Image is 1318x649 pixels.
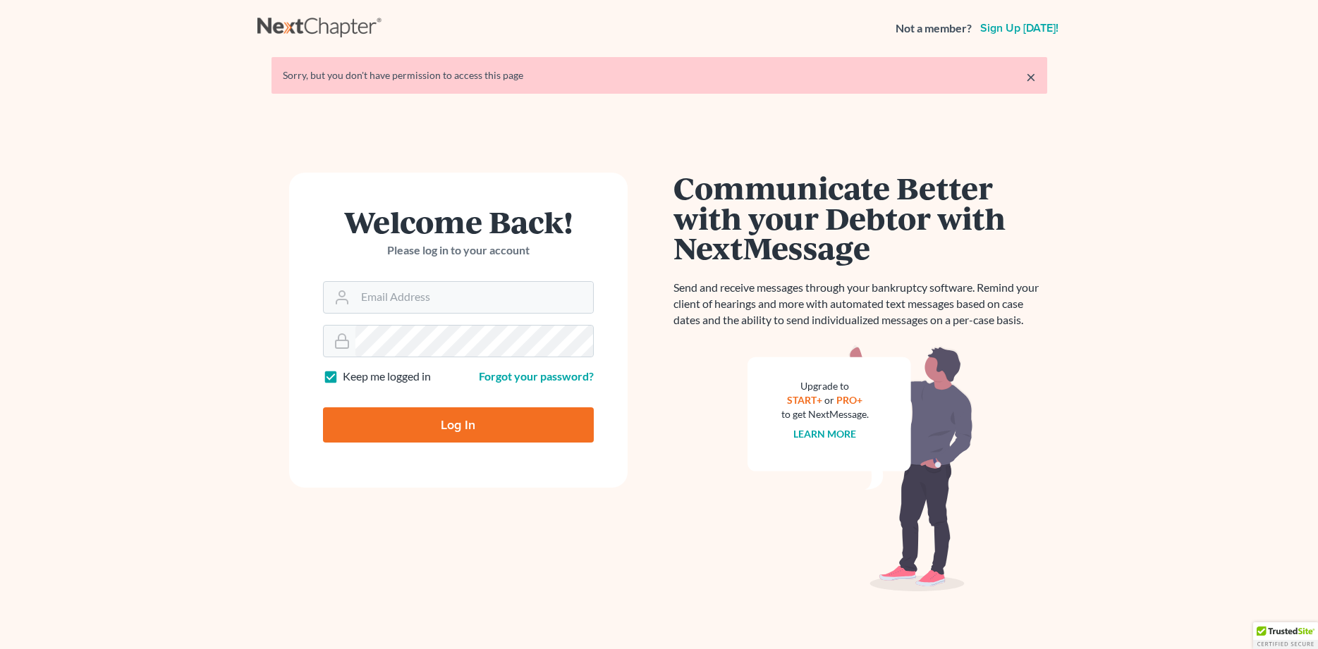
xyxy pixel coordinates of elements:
div: TrustedSite Certified [1253,622,1318,649]
strong: Not a member? [896,20,972,37]
a: × [1026,68,1036,85]
div: Sorry, but you don't have permission to access this page [283,68,1036,82]
a: PRO+ [836,394,862,406]
a: Forgot your password? [479,369,594,383]
a: Sign up [DATE]! [977,23,1061,34]
p: Send and receive messages through your bankruptcy software. Remind your client of hearings and mo... [673,280,1047,328]
label: Keep me logged in [343,369,431,385]
h1: Communicate Better with your Debtor with NextMessage [673,173,1047,263]
span: or [824,394,834,406]
a: Learn more [793,428,856,440]
p: Please log in to your account [323,242,594,259]
div: to get NextMessage. [781,407,869,421]
div: Upgrade to [781,379,869,393]
input: Log In [323,407,594,443]
h1: Welcome Back! [323,206,594,237]
img: nextmessage_bg-59042aed3d76b12b5cd301f8e5b87938c9018125f34e5fa2b7a6b67550977c72.svg [748,345,973,592]
input: Email Address [355,282,593,313]
a: START+ [787,394,822,406]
